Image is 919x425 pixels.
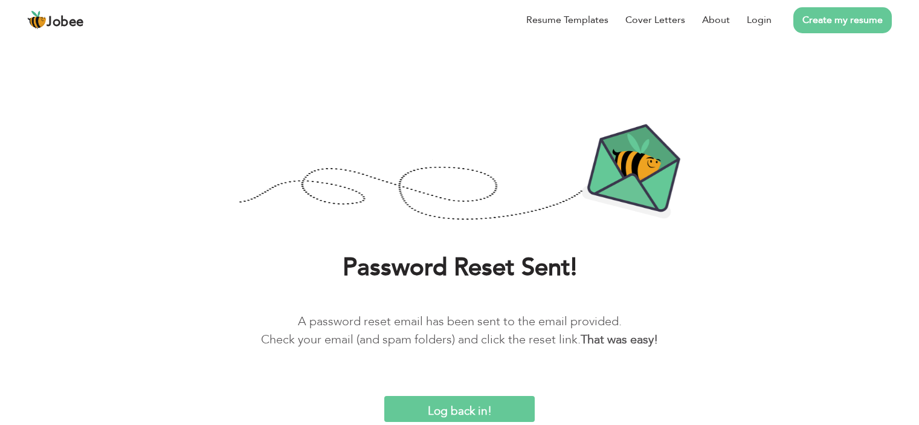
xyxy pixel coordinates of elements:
a: Resume Templates [526,13,608,27]
a: Login [747,13,772,27]
span: Jobee [47,16,84,29]
h1: Password Reset Sent! [18,252,901,284]
a: Create my resume [793,7,892,33]
a: About [702,13,730,27]
a: Jobee [27,10,84,30]
p: A password reset email has been sent to the email provided. Check your email (and spam folders) a... [18,313,901,349]
a: Cover Letters [625,13,685,27]
input: Log back in! [384,396,535,422]
img: jobee.io [27,10,47,30]
img: Password-Reset-Confirmation.png [239,123,680,223]
b: That was easy! [581,331,658,348]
